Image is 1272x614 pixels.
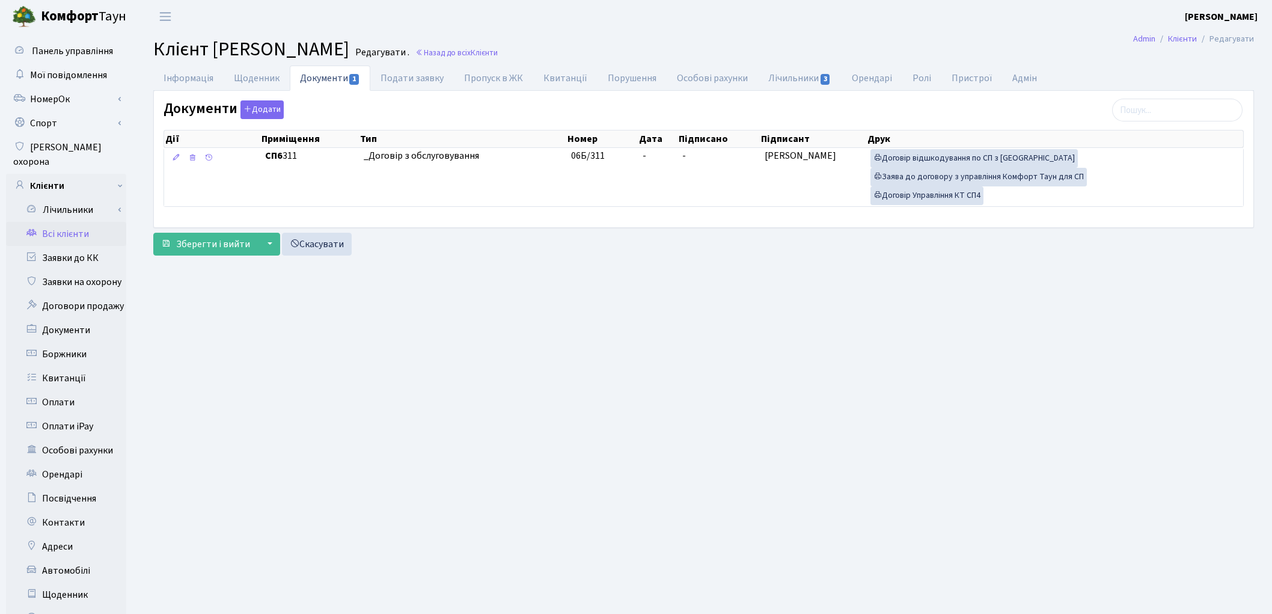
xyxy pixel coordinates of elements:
span: Мої повідомлення [30,69,107,82]
th: Приміщення [260,130,359,147]
a: Ролі [902,66,941,91]
a: [PERSON_NAME] [1185,10,1258,24]
a: Клієнти [6,174,126,198]
span: Таун [41,7,126,27]
span: 311 [265,149,354,163]
th: Номер [566,130,638,147]
a: Особові рахунки [667,66,758,91]
a: Щоденник [6,583,126,607]
span: 1 [349,74,359,85]
label: Документи [164,100,284,119]
th: Друк [866,130,1244,147]
a: Пропуск в ЖК [454,66,533,91]
a: НомерОк [6,87,126,111]
a: Всі клієнти [6,222,126,246]
th: Підписант [760,130,866,147]
a: Лічильники [758,66,841,91]
th: Тип [359,130,567,147]
button: Переключити навігацію [150,7,180,26]
a: Договір відшкодування по СП з [GEOGRAPHIC_DATA] [870,149,1078,168]
a: Інформація [153,66,224,91]
a: [PERSON_NAME] охорона [6,135,126,174]
th: Дата [638,130,677,147]
nav: breadcrumb [1115,26,1272,52]
a: Спорт [6,111,126,135]
a: Адреси [6,535,126,559]
a: Подати заявку [370,66,454,91]
input: Пошук... [1112,99,1243,121]
a: Орендарі [6,462,126,487]
a: Щоденник [224,66,290,91]
a: Боржники [6,342,126,366]
span: Зберегти і вийти [176,238,250,251]
a: Документи [290,66,370,91]
span: Панель управління [32,45,113,58]
a: Пристрої [941,66,1002,91]
a: Панель управління [6,39,126,63]
a: Додати [237,99,284,120]
span: 06Б/311 [571,149,605,162]
a: Договори продажу [6,294,126,318]
a: Admin [1133,32,1155,45]
a: Оплати [6,390,126,414]
a: Заява до договору з управління Комфорт Таун для СП [870,168,1087,186]
a: Клієнти [1168,32,1197,45]
a: Квитанції [6,366,126,390]
a: Лічильники [14,198,126,222]
button: Зберегти і вийти [153,233,258,256]
a: Орендарі [842,66,902,91]
a: Заявки до КК [6,246,126,270]
span: - [643,149,646,162]
a: Договір Управління КТ СП4 [870,186,983,205]
span: 3 [821,74,830,85]
a: Назад до всіхКлієнти [415,47,498,58]
span: Клієнт [PERSON_NAME] [153,35,349,63]
th: Підписано [677,130,760,147]
th: Дії [164,130,260,147]
button: Документи [240,100,284,119]
a: Документи [6,318,126,342]
a: Особові рахунки [6,438,126,462]
li: Редагувати [1197,32,1254,46]
b: [PERSON_NAME] [1185,10,1258,23]
b: СП6 [265,149,283,162]
a: Мої повідомлення [6,63,126,87]
a: Квитанції [533,66,598,91]
small: Редагувати . [353,47,409,58]
a: Посвідчення [6,487,126,511]
span: Клієнти [471,47,498,58]
b: Комфорт [41,7,99,26]
span: _Договір з обслуговування [364,149,562,163]
a: Автомобілі [6,559,126,583]
a: Порушення [598,66,667,91]
span: [PERSON_NAME] [765,149,836,162]
a: Контакти [6,511,126,535]
a: Скасувати [282,233,352,256]
a: Оплати iPay [6,414,126,438]
img: logo.png [12,5,36,29]
a: Адмін [1002,66,1047,91]
span: - [682,149,686,162]
a: Заявки на охорону [6,270,126,294]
